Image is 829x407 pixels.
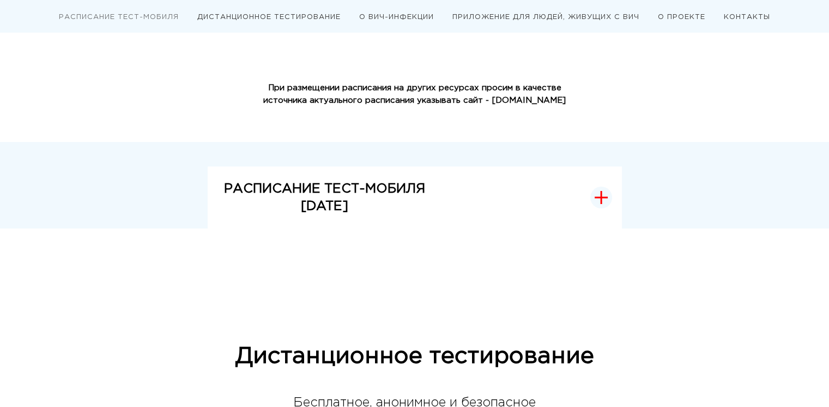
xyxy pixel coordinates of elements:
[59,14,179,20] a: РАСПИСАНИЕ ТЕСТ-МОБИЛЯ
[224,198,425,215] p: [DATE]
[197,14,341,20] a: ДИСТАНЦИОННОЕ ТЕСТИРОВАНИЕ
[359,14,434,20] a: О ВИЧ-ИНФЕКЦИИ
[263,84,566,104] strong: При размещении расписания на других ресурсах просим в качестве источника актуального расписания у...
[235,346,594,367] span: Дистанционное тестирование
[208,166,622,229] button: РАСПИСАНИЕ ТЕСТ-МОБИЛЯ[DATE]
[224,183,425,195] strong: РАСПИСАНИЕ ТЕСТ-МОБИЛЯ
[724,14,770,20] a: КОНТАКТЫ
[452,14,639,20] a: ПРИЛОЖЕНИЕ ДЛЯ ЛЮДЕЙ, ЖИВУЩИХ С ВИЧ
[658,14,705,20] a: О ПРОЕКТЕ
